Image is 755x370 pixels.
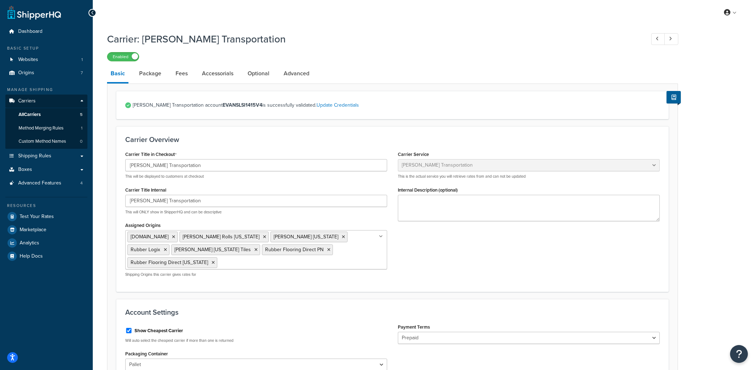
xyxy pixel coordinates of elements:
a: Carriers [5,95,87,108]
span: 4 [80,180,83,186]
a: Websites1 [5,53,87,66]
span: [PERSON_NAME] [US_STATE] Tiles [174,246,251,253]
a: Help Docs [5,250,87,263]
a: Optional [244,65,273,82]
span: Carriers [18,98,36,104]
li: Carriers [5,95,87,149]
a: Basic [107,65,128,83]
span: Origins [18,70,34,76]
button: Show Help Docs [667,91,681,103]
span: 5 [80,112,82,118]
label: Payment Terms [398,324,430,330]
div: Basic Setup [5,45,87,51]
a: Fees [172,65,191,82]
a: Method Merging Rules1 [5,122,87,135]
label: Internal Description (optional) [398,187,458,193]
a: Previous Record [651,33,665,45]
a: Advanced Features4 [5,177,87,190]
strong: EVANSLSI1415V4 [223,101,262,109]
a: Test Your Rates [5,210,87,223]
span: Shipping Rules [18,153,51,159]
span: Marketplace [20,227,46,233]
li: Method Merging Rules [5,122,87,135]
span: Rubber Flooring Direct [US_STATE] [131,259,208,266]
span: Rubber Logix [131,246,160,253]
span: Boxes [18,167,32,173]
span: Analytics [20,240,39,246]
a: Dashboard [5,25,87,38]
li: Websites [5,53,87,66]
p: This will be displayed to customers at checkout [125,174,387,179]
p: Will auto select the cheapest carrier if more than one is returned [125,338,387,343]
label: Enabled [107,52,139,61]
div: Manage Shipping [5,87,87,93]
span: 1 [81,57,83,63]
a: Boxes [5,163,87,176]
h3: Carrier Overview [125,136,660,143]
span: [PERSON_NAME] Rolls [US_STATE] [183,233,259,240]
h3: Account Settings [125,308,660,316]
span: Method Merging Rules [19,125,64,131]
a: Custom Method Names0 [5,135,87,148]
span: Websites [18,57,38,63]
label: Assigned Origins [125,223,161,228]
h1: Carrier: [PERSON_NAME] Transportation [107,32,638,46]
a: Accessorials [198,65,237,82]
span: Help Docs [20,253,43,259]
label: Carrier Title in Checkout [125,152,177,157]
span: [DOMAIN_NAME] [131,233,168,240]
a: Update Credentials [316,101,359,109]
span: Dashboard [18,29,42,35]
a: Origins7 [5,66,87,80]
p: This is the actual service you will retrieve rates from and can not be updated [398,174,660,179]
label: Carrier Service [398,152,429,157]
span: Advanced Features [18,180,61,186]
p: Shipping Origins this carrier gives rates for [125,272,387,277]
a: AllCarriers5 [5,108,87,121]
p: This will ONLY show in ShipperHQ and can be descriptive [125,209,387,215]
a: Package [136,65,165,82]
span: [PERSON_NAME] Transportation account is successfully validated. [133,100,660,110]
label: Packaging Container [125,351,168,356]
div: Resources [5,203,87,209]
span: Rubber Flooring Direct PN [265,246,324,253]
a: Marketplace [5,223,87,236]
span: 1 [81,125,82,131]
a: Analytics [5,237,87,249]
span: Custom Method Names [19,138,66,145]
label: Show Cheapest Carrier [135,328,183,334]
span: All Carriers [19,112,41,118]
span: 7 [81,70,83,76]
a: Advanced [280,65,313,82]
span: 0 [80,138,82,145]
a: Next Record [664,33,678,45]
span: [PERSON_NAME] [US_STATE] [274,233,338,240]
li: Advanced Features [5,177,87,190]
li: Custom Method Names [5,135,87,148]
li: Origins [5,66,87,80]
button: Open Resource Center [730,345,748,363]
label: Carrier Title Internal [125,187,166,193]
a: Shipping Rules [5,149,87,163]
span: Test Your Rates [20,214,54,220]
